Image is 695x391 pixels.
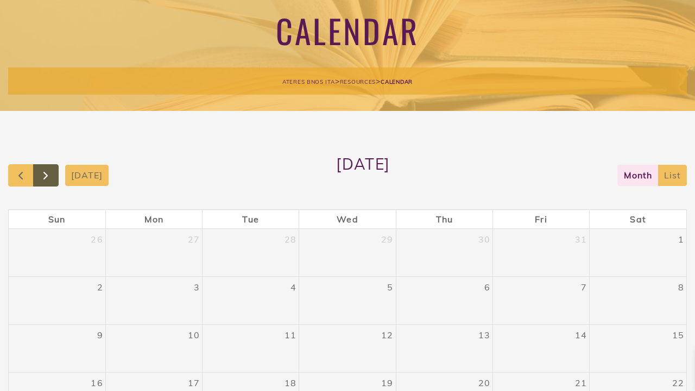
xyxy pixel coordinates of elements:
a: October 31, 2025 [573,229,589,250]
td: November 2, 2025 [9,276,105,324]
div: > > [8,67,687,95]
a: November 1, 2025 [676,229,686,250]
td: October 30, 2025 [396,229,492,277]
a: October 29, 2025 [379,229,395,250]
td: November 10, 2025 [105,324,202,372]
a: October 26, 2025 [89,229,105,250]
td: November 13, 2025 [396,324,492,372]
td: October 29, 2025 [299,229,396,277]
a: October 27, 2025 [186,229,202,250]
td: November 11, 2025 [203,324,299,372]
td: November 8, 2025 [590,276,686,324]
td: November 6, 2025 [396,276,492,324]
a: November 14, 2025 [573,325,589,345]
a: November 9, 2025 [95,325,105,345]
span: Ateres Bnos Ita [282,78,335,85]
a: November 3, 2025 [192,277,202,297]
a: November 6, 2025 [482,277,492,297]
a: Resources [340,76,376,86]
button: Next month [33,164,59,187]
td: November 15, 2025 [590,324,686,372]
a: Sunday [46,210,67,228]
a: November 12, 2025 [379,325,395,345]
td: October 27, 2025 [105,229,202,277]
a: Thursday [434,210,455,228]
a: November 8, 2025 [676,277,686,297]
button: month [617,165,658,186]
td: November 1, 2025 [590,229,686,277]
a: November 11, 2025 [282,325,299,345]
h1: Calendar [8,10,687,51]
td: November 7, 2025 [492,276,589,324]
td: November 3, 2025 [105,276,202,324]
td: October 26, 2025 [9,229,105,277]
button: [DATE] [65,165,109,186]
a: Tuesday [240,210,261,228]
td: November 14, 2025 [492,324,589,372]
a: Friday [533,210,549,228]
a: November 4, 2025 [288,277,299,297]
a: Wednesday [334,210,360,228]
span: Calendar [381,78,413,85]
td: October 31, 2025 [492,229,589,277]
td: October 28, 2025 [203,229,299,277]
button: Previous month [8,164,34,187]
h2: [DATE] [336,154,390,196]
td: November 5, 2025 [299,276,396,324]
td: November 4, 2025 [203,276,299,324]
td: November 12, 2025 [299,324,396,372]
a: October 30, 2025 [476,229,492,250]
a: November 2, 2025 [95,277,105,297]
a: Saturday [628,210,648,228]
a: Ateres Bnos Ita [282,76,335,86]
a: November 7, 2025 [579,277,589,297]
span: Resources [340,78,376,85]
a: November 15, 2025 [670,325,686,345]
a: November 5, 2025 [385,277,395,297]
button: list [658,165,687,186]
td: November 9, 2025 [9,324,105,372]
a: November 10, 2025 [186,325,202,345]
a: Monday [142,210,166,228]
a: November 13, 2025 [476,325,492,345]
a: October 28, 2025 [282,229,299,250]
